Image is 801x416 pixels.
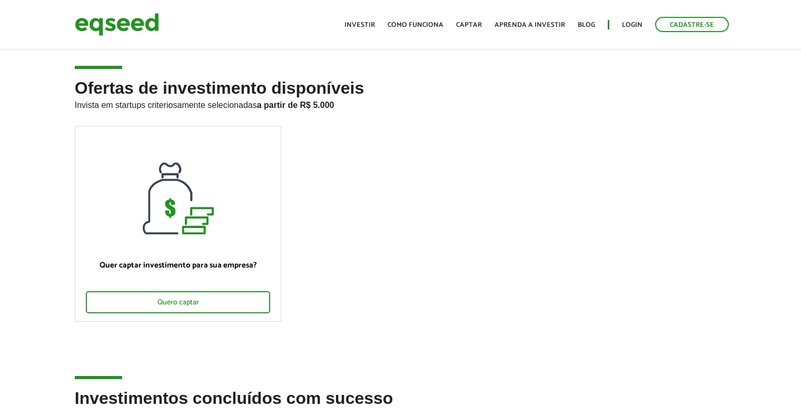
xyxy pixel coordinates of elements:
[75,126,282,322] a: Quer captar investimento para sua empresa? Quero captar
[75,97,727,110] p: Invista em startups criteriosamente selecionadas
[75,79,727,126] h2: Ofertas de investimento disponíveis
[388,22,443,28] a: Como funciona
[622,22,642,28] a: Login
[75,11,159,38] img: EqSeed
[655,17,729,32] a: Cadastre-se
[86,261,271,270] p: Quer captar investimento para sua empresa?
[257,101,334,110] strong: a partir de R$ 5.000
[456,22,482,28] a: Captar
[578,22,595,28] a: Blog
[86,291,271,313] div: Quero captar
[495,22,565,28] a: Aprenda a investir
[344,22,375,28] a: Investir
